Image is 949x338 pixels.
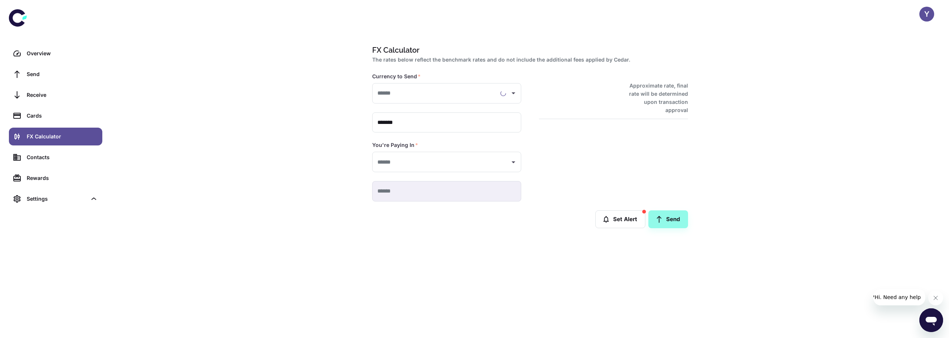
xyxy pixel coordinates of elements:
a: FX Calculator [9,128,102,145]
div: Rewards [27,174,98,182]
a: Rewards [9,169,102,187]
h6: Approximate rate, final rate will be determined upon transaction approval [621,82,688,114]
iframe: לחצן לפתיחת חלון הודעות הטקסט [919,308,943,332]
div: Overview [27,49,98,58]
div: Send [27,70,98,78]
iframe: סגור הודעה [928,291,943,305]
a: Receive [9,86,102,104]
div: Receive [27,91,98,99]
button: Y [919,7,934,22]
label: You're Paying In [372,141,418,149]
iframe: הודעה מהחברה [873,289,925,305]
button: Set Alert [595,210,645,228]
label: Currency to Send [372,73,421,80]
a: Overview [9,45,102,62]
div: Settings [27,195,87,203]
div: Settings [9,190,102,208]
div: Cards [27,112,98,120]
button: Open [508,157,519,167]
button: Open [508,88,519,98]
div: FX Calculator [27,132,98,141]
div: Contacts [27,153,98,161]
a: Cards [9,107,102,125]
a: Send [648,210,688,228]
a: Contacts [9,148,102,166]
h1: FX Calculator [372,45,685,56]
a: Send [9,65,102,83]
